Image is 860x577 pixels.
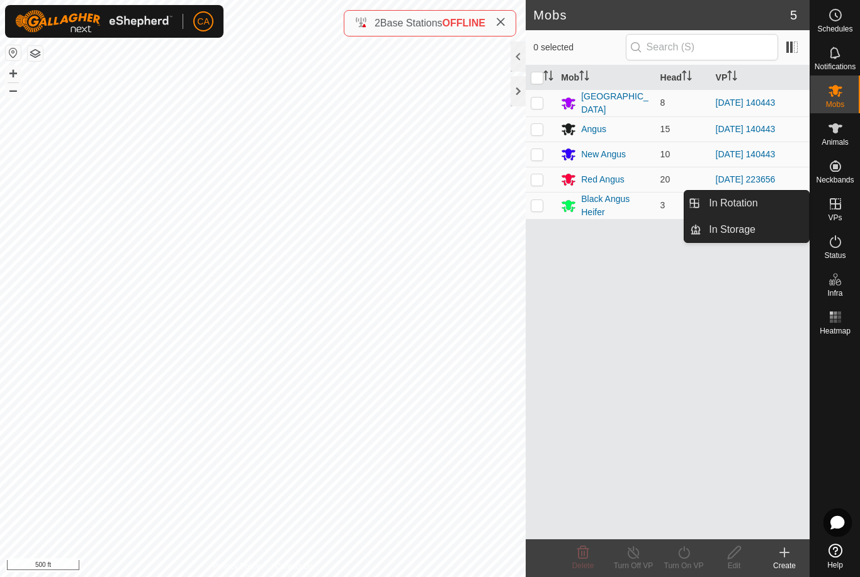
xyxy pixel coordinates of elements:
[716,149,776,159] a: [DATE] 140443
[660,98,665,108] span: 8
[28,46,43,61] button: Map Layers
[533,8,790,23] h2: Mobs
[579,72,589,82] p-sorticon: Activate to sort
[817,25,852,33] span: Schedules
[709,560,759,571] div: Edit
[443,18,485,28] span: OFFLINE
[660,149,670,159] span: 10
[759,560,810,571] div: Create
[608,560,659,571] div: Turn Off VP
[816,176,854,184] span: Neckbands
[826,101,844,108] span: Mobs
[716,98,776,108] a: [DATE] 140443
[824,252,846,259] span: Status
[684,191,809,216] li: In Rotation
[213,561,261,572] a: Privacy Policy
[15,10,173,33] img: Gallagher Logo
[716,124,776,134] a: [DATE] 140443
[810,539,860,574] a: Help
[655,65,711,90] th: Head
[701,191,809,216] a: In Rotation
[581,193,650,219] div: Black Angus Heifer
[581,123,606,136] div: Angus
[275,561,312,572] a: Contact Us
[581,148,626,161] div: New Angus
[682,72,692,82] p-sorticon: Activate to sort
[827,561,843,569] span: Help
[375,18,380,28] span: 2
[684,217,809,242] li: In Storage
[660,200,665,210] span: 3
[701,217,809,242] a: In Storage
[197,15,209,28] span: CA
[716,174,776,184] a: [DATE] 223656
[380,18,443,28] span: Base Stations
[815,63,856,70] span: Notifications
[543,72,553,82] p-sorticon: Activate to sort
[727,72,737,82] p-sorticon: Activate to sort
[790,6,797,25] span: 5
[660,124,670,134] span: 15
[827,289,842,297] span: Infra
[659,560,709,571] div: Turn On VP
[709,196,757,211] span: In Rotation
[556,65,655,90] th: Mob
[709,222,755,237] span: In Storage
[6,66,21,81] button: +
[820,327,851,335] span: Heatmap
[828,214,842,221] span: VPs
[572,561,594,570] span: Delete
[6,45,21,60] button: Reset Map
[581,90,650,116] div: [GEOGRAPHIC_DATA]
[711,65,810,90] th: VP
[822,138,849,146] span: Animals
[6,82,21,98] button: –
[533,41,625,54] span: 0 selected
[660,174,670,184] span: 20
[581,173,625,186] div: Red Angus
[626,34,778,60] input: Search (S)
